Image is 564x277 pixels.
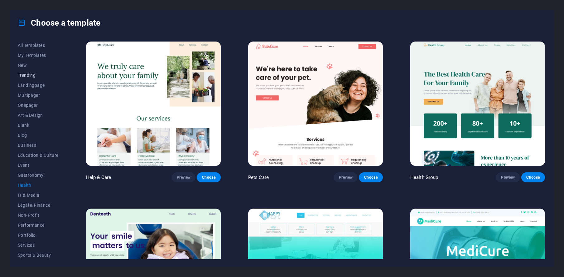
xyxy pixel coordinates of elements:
[18,233,59,238] span: Portfolio
[18,113,59,118] span: Art & Design
[18,250,59,260] button: Sports & Beauty
[18,50,59,60] button: My Templates
[18,190,59,200] button: IT & Media
[18,200,59,210] button: Legal & Finance
[18,60,59,70] button: New
[18,253,59,258] span: Sports & Beauty
[18,40,59,50] button: All Templates
[339,175,353,180] span: Preview
[202,175,215,180] span: Choose
[18,83,59,88] span: Landingpage
[18,223,59,228] span: Performance
[526,175,540,180] span: Choose
[18,160,59,170] button: Event
[18,103,59,108] span: Onepager
[18,150,59,160] button: Education & Culture
[410,42,545,166] img: Health Group
[18,220,59,230] button: Performance
[18,180,59,190] button: Health
[18,203,59,208] span: Legal & Finance
[177,175,190,180] span: Preview
[18,90,59,100] button: Multipager
[18,140,59,150] button: Business
[197,172,220,182] button: Choose
[18,18,100,28] h4: Choose a template
[18,100,59,110] button: Onepager
[18,243,59,248] span: Services
[18,153,59,158] span: Education & Culture
[18,210,59,220] button: Non-Profit
[18,53,59,58] span: My Templates
[18,70,59,80] button: Trending
[18,230,59,240] button: Portfolio
[18,43,59,48] span: All Templates
[18,183,59,188] span: Health
[86,42,221,166] img: Help & Care
[364,175,378,180] span: Choose
[18,143,59,148] span: Business
[521,172,545,182] button: Choose
[18,73,59,78] span: Trending
[248,174,269,181] p: Pets Care
[18,120,59,130] button: Blank
[18,163,59,168] span: Event
[18,80,59,90] button: Landingpage
[86,174,111,181] p: Help & Care
[248,42,383,166] img: Pets Care
[18,240,59,250] button: Services
[18,193,59,198] span: IT & Media
[18,123,59,128] span: Blank
[18,110,59,120] button: Art & Design
[496,172,520,182] button: Preview
[334,172,358,182] button: Preview
[18,213,59,218] span: Non-Profit
[18,63,59,68] span: New
[359,172,383,182] button: Choose
[501,175,515,180] span: Preview
[18,173,59,178] span: Gastronomy
[172,172,195,182] button: Preview
[18,133,59,138] span: Blog
[18,170,59,180] button: Gastronomy
[410,174,438,181] p: Health Group
[18,130,59,140] button: Blog
[18,93,59,98] span: Multipager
